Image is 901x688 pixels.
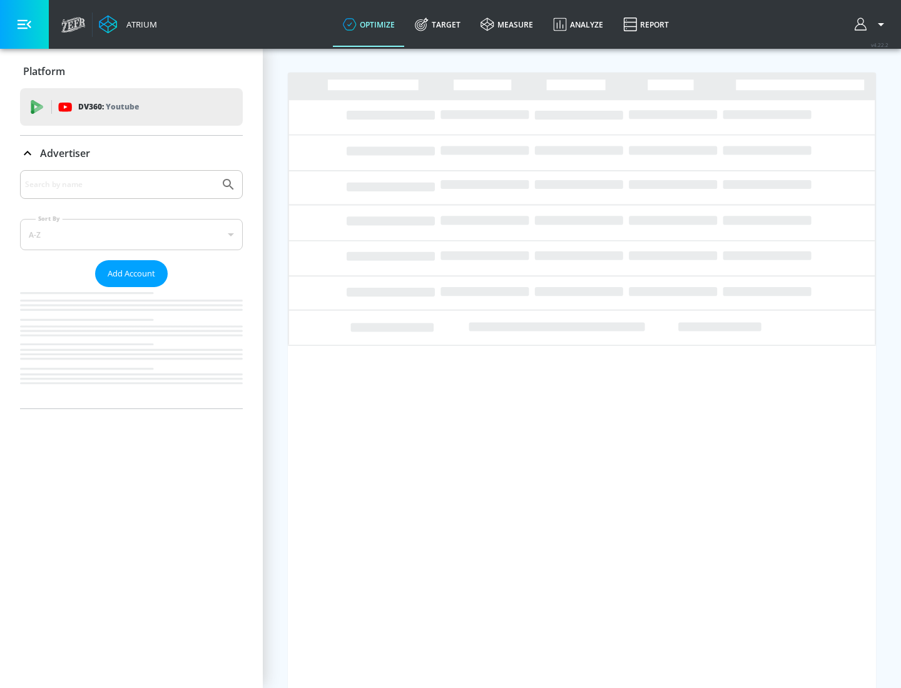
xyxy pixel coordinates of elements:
a: measure [471,2,543,47]
input: Search by name [25,176,215,193]
a: Analyze [543,2,613,47]
a: Target [405,2,471,47]
span: v 4.22.2 [871,41,888,48]
p: Advertiser [40,146,90,160]
div: A-Z [20,219,243,250]
div: Advertiser [20,170,243,408]
a: Report [613,2,679,47]
p: Youtube [106,100,139,113]
div: DV360: Youtube [20,88,243,126]
label: Sort By [36,215,63,223]
nav: list of Advertiser [20,287,243,408]
div: Platform [20,54,243,89]
button: Add Account [95,260,168,287]
a: Atrium [99,15,157,34]
span: Add Account [108,266,155,281]
p: DV360: [78,100,139,114]
a: optimize [333,2,405,47]
div: Advertiser [20,136,243,171]
div: Atrium [121,19,157,30]
p: Platform [23,64,65,78]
